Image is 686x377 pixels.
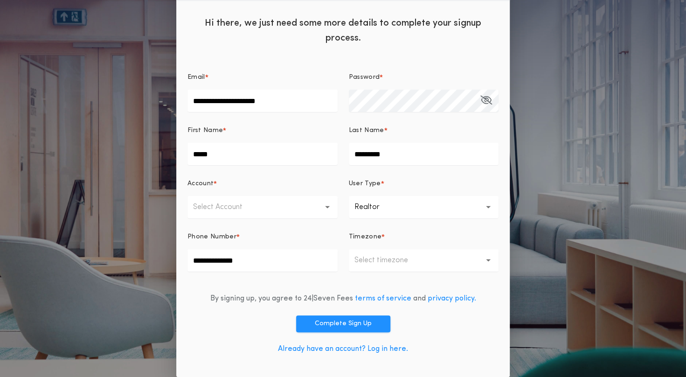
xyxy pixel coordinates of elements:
[349,249,499,272] button: Select timezone
[349,90,499,112] input: Password*
[349,73,380,82] p: Password
[278,345,408,353] a: Already have an account? Log in here.
[355,295,411,302] a: terms of service
[193,202,257,213] p: Select Account
[210,293,476,304] div: By signing up, you agree to 24|Seven Fees and
[187,179,214,188] p: Account
[349,126,384,135] p: Last Name
[349,232,382,242] p: Timezone
[187,249,338,272] input: Phone Number*
[354,202,395,213] p: Realtor
[187,126,223,135] p: First Name
[349,196,499,218] button: Realtor
[187,232,236,242] p: Phone Number
[349,179,381,188] p: User Type
[480,90,492,112] button: Password*
[187,90,338,112] input: Email*
[349,143,499,165] input: Last Name*
[187,196,338,218] button: Select Account
[428,295,476,302] a: privacy policy.
[176,8,510,50] div: Hi there, we just need some more details to complete your signup process.
[354,255,423,266] p: Select timezone
[187,143,338,165] input: First Name*
[296,315,390,332] button: Complete Sign Up
[187,73,205,82] p: Email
